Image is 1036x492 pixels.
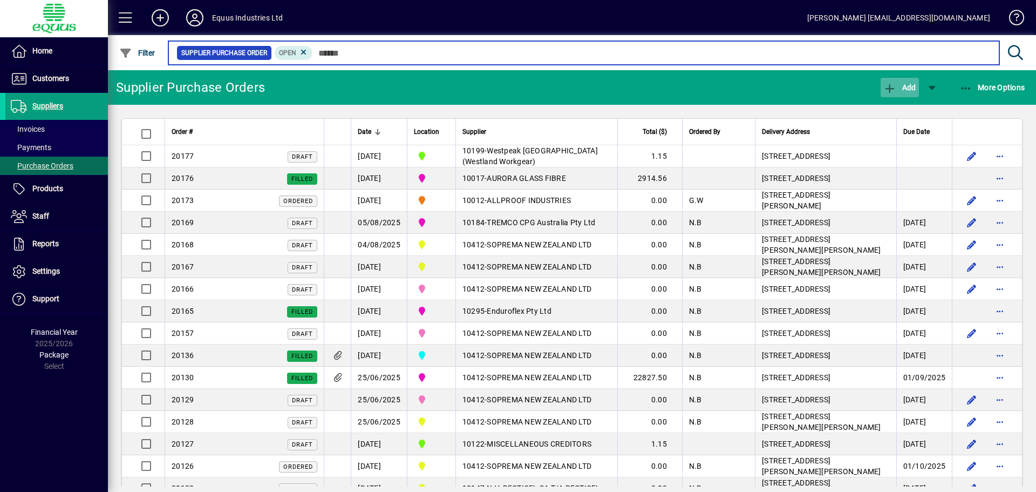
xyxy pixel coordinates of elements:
button: Edit [963,236,980,253]
td: 01/09/2025 [896,367,952,389]
td: [DATE] [896,300,952,322]
td: - [455,322,617,345]
td: [STREET_ADDRESS][PERSON_NAME][PERSON_NAME] [755,411,896,433]
td: - [455,433,617,455]
span: SOPREMA NEW ZEALAND LTD [487,417,591,426]
button: Edit [963,280,980,298]
span: SOPREMA NEW ZEALAND LTD [487,373,591,382]
span: Filter [119,49,155,57]
button: More Options [957,78,1028,97]
td: - [455,411,617,433]
span: 20176 [172,174,194,183]
td: - [455,455,617,477]
td: [STREET_ADDRESS] [755,389,896,411]
span: Draft [292,441,313,448]
td: 0.00 [617,278,682,300]
span: SOPREMA NEW ZEALAND LTD [487,240,591,249]
td: [DATE] [351,190,407,212]
span: Financial Year [31,328,78,336]
span: Draft [292,264,313,271]
button: More options [991,325,1008,342]
span: 10412 [462,395,485,404]
span: ALLPROOF INDUSTRIES [487,196,571,205]
a: Payments [5,138,108,157]
td: 25/06/2025 [351,411,407,433]
td: [DATE] [896,234,952,256]
span: 10017 [462,174,485,183]
td: [STREET_ADDRESS] [755,300,896,322]
td: - [455,234,617,256]
span: 10412 [462,417,485,426]
span: Support [32,294,59,303]
td: [DATE] [351,433,407,455]
span: Package [39,351,69,359]
td: - [455,300,617,322]
span: 20126 [172,462,194,470]
span: Ordered [283,463,313,470]
button: Edit [963,457,980,475]
td: - [455,145,617,167]
span: 10122 [462,440,485,448]
a: Settings [5,258,108,285]
div: Equus Industries Ltd [212,9,283,26]
span: 10184 [462,218,485,227]
span: Open [279,49,296,57]
a: Purchase Orders [5,157,108,175]
span: 2N NORTHERN [414,216,449,229]
div: Total ($) [624,126,677,138]
span: 2A AZI''S Global Investments [414,282,449,295]
span: 10412 [462,329,485,338]
td: [STREET_ADDRESS] [755,433,896,455]
span: 2A AZI''S Global Investments [414,327,449,340]
button: Edit [963,214,980,231]
td: - [455,367,617,389]
span: 2N NORTHERN [414,305,449,318]
td: 0.00 [617,234,682,256]
span: N.B [689,417,702,426]
td: [DATE] [351,322,407,345]
td: [STREET_ADDRESS] [755,322,896,345]
td: 0.00 [617,212,682,234]
span: Home [32,46,52,55]
button: More options [991,147,1008,165]
td: - [455,167,617,190]
span: 20166 [172,285,194,293]
span: Filled [291,375,313,382]
span: 4A DSV LOGISTICS - CHCH [414,460,449,473]
span: Ordered By [689,126,720,138]
a: Products [5,176,108,203]
span: N.B [689,395,702,404]
td: [DATE] [896,411,952,433]
span: Location [414,126,439,138]
span: Supplier Purchase Order [181,48,267,58]
td: 05/08/2025 [351,212,407,234]
button: More options [991,170,1008,187]
span: Date [358,126,371,138]
button: Add [881,78,918,97]
span: Delivery Address [762,126,810,138]
span: Draft [292,153,313,160]
td: [DATE] [896,278,952,300]
span: Products [32,184,63,193]
div: Due Date [903,126,946,138]
span: Draft [292,242,313,249]
td: 25/06/2025 [351,389,407,411]
span: N.B [689,373,702,382]
td: 04/08/2025 [351,234,407,256]
span: Draft [292,331,313,338]
td: 22827.50 [617,367,682,389]
button: More options [991,214,1008,231]
span: 10412 [462,462,485,470]
td: [DATE] [896,256,952,278]
button: Edit [963,258,980,275]
td: [STREET_ADDRESS] [755,278,896,300]
span: 10412 [462,373,485,382]
span: Filled [291,308,313,315]
button: Edit [963,192,980,209]
span: 4S SOUTHERN [414,194,449,207]
button: Edit [963,413,980,430]
td: 0.00 [617,190,682,212]
span: Settings [32,267,60,275]
td: 0.00 [617,322,682,345]
td: [DATE] [351,145,407,167]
